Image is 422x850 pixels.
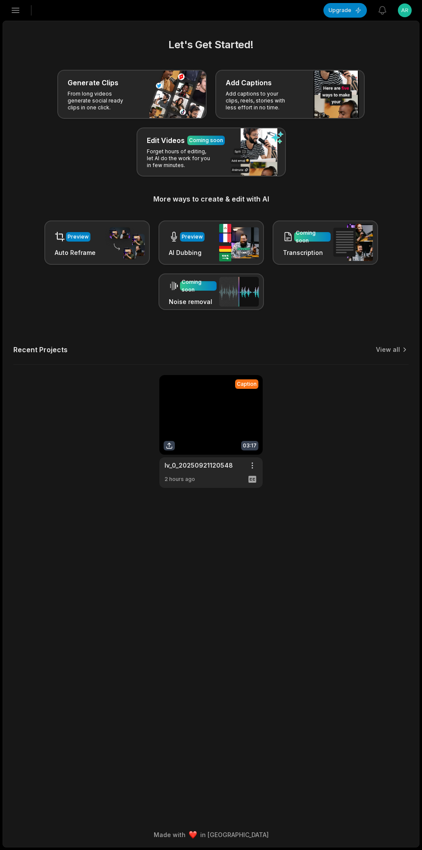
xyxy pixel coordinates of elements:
p: Add captions to your clips, reels, stories with less effort in no time. [226,90,292,111]
h3: AI Dubbing [169,248,205,257]
h3: Generate Clips [68,78,118,88]
h3: More ways to create & edit with AI [13,194,409,204]
h3: Add Captions [226,78,272,88]
h3: Transcription [283,248,331,257]
div: Coming soon [189,136,223,144]
div: Preview [68,233,89,241]
a: lv_0_20250921120548 [164,461,233,470]
h3: Noise removal [169,297,217,306]
h2: Let's Get Started! [13,37,409,53]
p: Forget hours of editing, let AI do the work for you in few minutes. [147,148,214,169]
a: View all [376,345,400,354]
div: Coming soon [296,229,329,245]
p: From long videos generate social ready clips in one click. [68,90,134,111]
h2: Recent Projects [13,345,68,354]
div: Preview [182,233,203,241]
img: heart emoji [189,831,197,839]
h3: Auto Reframe [55,248,96,257]
img: auto_reframe.png [105,226,145,260]
img: transcription.png [333,224,373,261]
div: Coming soon [182,278,215,294]
div: Made with in [GEOGRAPHIC_DATA] [11,830,411,839]
button: Upgrade [323,3,367,18]
img: ai_dubbing.png [219,224,259,261]
img: noise_removal.png [219,277,259,307]
h3: Edit Videos [147,135,185,146]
